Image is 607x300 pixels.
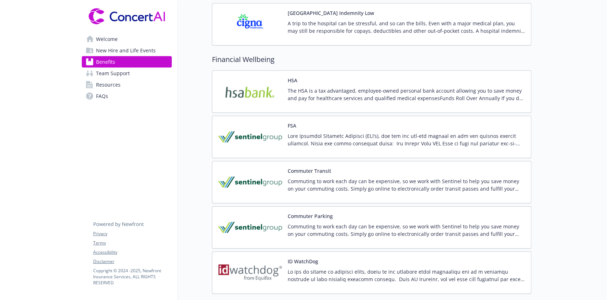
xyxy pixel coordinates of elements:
p: Lo ips do sitame co adipisci elits, doeiu te inc utlabore etdol magnaaliqu eni ad m veniamqu nost... [288,268,525,283]
p: The HSA is a tax advantaged, employee-owned personal bank account allowing you to save money and ... [288,87,525,102]
a: Benefits [82,56,172,68]
button: FSA [288,122,296,129]
a: FAQs [82,90,172,102]
p: Commuting to work each day can be expensive, so we work with Sentinel to help you save money on y... [288,177,525,192]
a: Resources [82,79,172,90]
h2: Financial Wellbeing [212,54,531,65]
button: ID WatchDog [288,258,318,265]
p: A trip to the hospital can be stressful, and so can the bills. Even with a major medical plan, yo... [288,20,525,35]
img: Sentinel Insurance Company, Ltd. carrier logo [218,122,282,152]
span: Welcome [96,33,118,45]
a: Privacy [93,231,171,237]
a: New Hire and Life Events [82,45,172,56]
a: Accessibility [93,249,171,255]
button: Commuter Parking [288,212,333,220]
a: Welcome [82,33,172,45]
a: Team Support [82,68,172,79]
span: New Hire and Life Events [96,45,156,56]
span: Benefits [96,56,115,68]
button: [GEOGRAPHIC_DATA] Indemnity Low [288,9,374,17]
p: Copyright © 2024 - 2025 , Newfront Insurance Services, ALL RIGHTS RESERVED [93,268,171,286]
a: Terms [93,240,171,246]
img: HSA Bank carrier logo [218,77,282,107]
img: Sentinel Insurance Company, Ltd. carrier logo [218,167,282,197]
button: Commuter Transit [288,167,331,175]
span: FAQs [96,90,108,102]
span: Team Support [96,68,130,79]
img: ID Watchdog, Inc. carrier logo [218,258,282,288]
span: Resources [96,79,121,90]
img: CIGNA carrier logo [218,9,282,40]
p: Commuting to work each day can be expensive, so we work with Sentinel to help you save money on y... [288,223,525,238]
button: HSA [288,77,297,84]
p: Lore Ipsumdol Sitametc Adipisci (ELI’s), doe tem inc utl-etd magnaal en adm ven quisnos exercit u... [288,132,525,147]
img: Sentinel Insurance Company, Ltd. carrier logo [218,212,282,243]
a: Disclaimer [93,258,171,265]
